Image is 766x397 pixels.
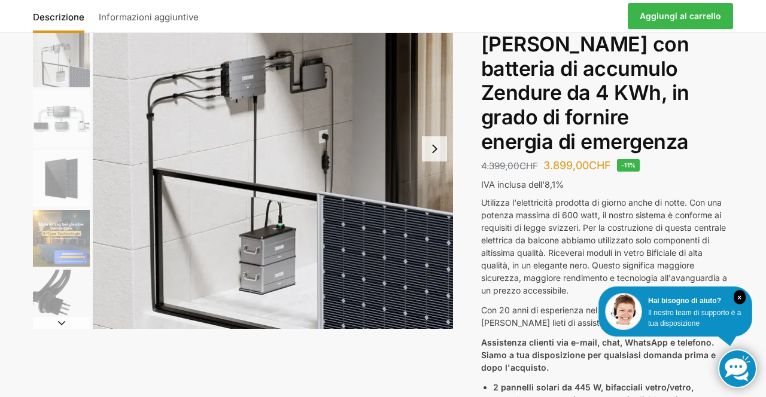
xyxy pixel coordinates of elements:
[33,210,90,267] img: Solakon-balkonkraftwerk-890-800w-2-x-445wp-modulo-growatt-neo-800m-x-growatt-noah-2000-schuko-kab...
[33,30,90,87] img: Accumulo di energia solare Zendure per centrali elettriche da balcone
[33,317,90,329] button: Diapositiva successiva
[605,293,642,330] img: Assistenza clienti
[33,11,84,23] font: Descrizione
[33,2,90,30] a: Descrizione
[30,328,90,387] li: 7 / 11
[33,150,90,207] img: Maysun
[628,3,733,29] a: Aggiungi al carrello
[589,159,611,172] font: CHF
[33,270,90,326] img: Cavo di collegamento - 3 metri_spina svizzera
[481,305,725,328] font: Con 20 anni di esperienza nel settore fotovoltaico, [PERSON_NAME] lieti di assistervi con consule...
[648,309,741,328] font: Il nostro team di supporto è a tua disposizione
[737,294,741,302] font: ×
[640,11,721,21] font: Aggiungi al carrello
[422,136,447,161] button: Next slide
[481,179,564,190] font: IVA inclusa dell'8,1%
[481,160,519,172] font: 4.399,00
[481,197,727,295] font: Utilizza l'elettricità prodotta di giorno anche di notte. Con una potenza massima di 600 watt, il...
[30,148,90,208] li: 4 / 11
[621,161,636,169] font: -11%
[519,160,538,172] font: CHF
[30,29,90,88] li: 2 / 11
[30,88,90,148] li: 3 / 11
[30,208,90,268] li: 5 / 11
[734,290,746,304] i: Vicino
[99,11,199,23] font: Informazioni aggiuntive
[33,90,90,147] img: Accumulo di batterie Zendure: come collegarlo
[481,337,716,372] font: Assistenza clienti via e-mail, chat, WhatsApp e telefono. Siamo a tua disposizione per qualsiasi ...
[543,159,589,172] font: 3.899,00
[30,268,90,328] li: 6 / 11
[648,297,721,305] font: Hai bisogno di aiuto?
[93,2,205,30] a: Informazioni aggiuntive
